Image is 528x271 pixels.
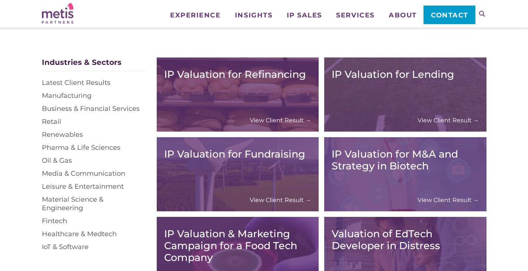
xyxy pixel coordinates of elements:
h3: IP Valuation for M&A and Strategy in Biotech [332,148,479,172]
a: Oil & Gas [42,156,72,165]
a: Leisure & Entertainment [42,182,124,191]
span: Services [336,12,374,19]
h3: IP Valuation for Fundraising [164,148,312,160]
a: Fintech [42,217,67,225]
a: Renewables [42,130,83,139]
h3: IP Valuation for Refinancing [164,69,312,80]
h3: Valuation of EdTech Developer in Distress [332,228,479,252]
a: Healthcare & Medtech [42,230,117,238]
span: Contact [431,12,468,19]
span: About [389,12,417,19]
a: View Client Result → [250,116,311,124]
span: Insights [235,12,272,19]
span: IP Sales [287,12,322,19]
a: Latest Client Results [42,79,110,87]
a: Media & Communication [42,169,125,178]
a: View Client Result → [418,116,479,124]
span: Experience [170,12,220,19]
div: Industries & Sectors [42,57,146,71]
a: Contact [424,6,475,24]
a: IoT & Software [42,243,89,251]
a: Manufacturing [42,92,92,100]
a: View Client Result → [250,196,311,204]
a: Business & Financial Services [42,105,140,113]
a: Retail [42,118,61,126]
h3: IP Valuation & Marketing Campaign for a Food Tech Company [164,228,312,264]
a: Material Science & Engineering [42,195,103,212]
h3: IP Valuation for Lending [332,69,479,80]
img: Metis Partners [42,3,73,24]
a: Pharma & Life Sciences [42,143,120,152]
a: View Client Result → [418,196,479,204]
